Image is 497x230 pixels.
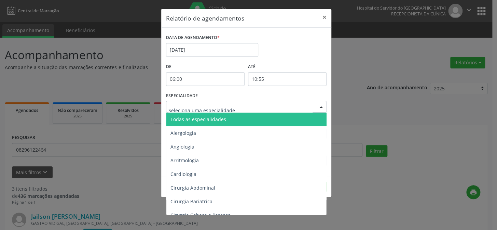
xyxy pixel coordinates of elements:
span: Todas as especialidades [170,116,226,123]
button: Close [318,9,331,26]
label: De [166,62,245,72]
label: DATA DE AGENDAMENTO [166,33,220,43]
label: ATÉ [248,62,327,72]
input: Selecione uma data ou intervalo [166,43,258,57]
input: Selecione o horário final [248,72,327,86]
input: Selecione o horário inicial [166,72,245,86]
span: Alergologia [170,130,196,136]
span: Cirurgia Cabeça e Pescoço [170,212,231,218]
h5: Relatório de agendamentos [166,14,244,23]
input: Seleciona uma especialidade [168,103,313,117]
span: Cirurgia Bariatrica [170,198,212,205]
span: Arritmologia [170,157,199,164]
label: ESPECIALIDADE [166,91,198,101]
span: Cardiologia [170,171,196,177]
span: Angiologia [170,143,194,150]
span: Cirurgia Abdominal [170,184,215,191]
